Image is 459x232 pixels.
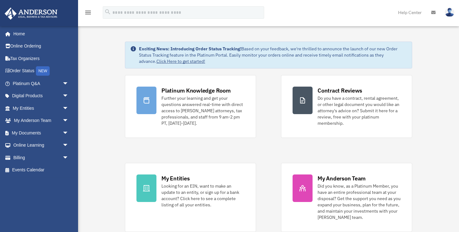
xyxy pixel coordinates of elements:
a: Online Ordering [4,40,78,53]
a: menu [84,11,92,16]
a: Billingarrow_drop_down [4,151,78,164]
span: arrow_drop_down [62,90,75,103]
a: Digital Productsarrow_drop_down [4,90,78,102]
span: arrow_drop_down [62,77,75,90]
div: Did you know, as a Platinum Member, you have an entire professional team at your disposal? Get th... [318,183,401,220]
a: Order StatusNEW [4,65,78,78]
span: arrow_drop_down [62,127,75,139]
div: Contract Reviews [318,87,362,94]
span: arrow_drop_down [62,102,75,115]
div: My Anderson Team [318,174,366,182]
a: My Entitiesarrow_drop_down [4,102,78,114]
a: My Entities Looking for an EIN, want to make an update to an entity, or sign up for a bank accoun... [125,163,256,232]
a: Contract Reviews Do you have a contract, rental agreement, or other legal document you would like... [281,75,412,138]
div: Do you have a contract, rental agreement, or other legal document you would like an attorney's ad... [318,95,401,126]
img: Anderson Advisors Platinum Portal [3,8,59,20]
a: Events Calendar [4,164,78,176]
i: search [104,8,111,15]
div: Looking for an EIN, want to make an update to an entity, or sign up for a bank account? Click her... [161,183,244,208]
a: My Anderson Teamarrow_drop_down [4,114,78,127]
a: My Documentsarrow_drop_down [4,127,78,139]
a: My Anderson Team Did you know, as a Platinum Member, you have an entire professional team at your... [281,163,412,232]
span: arrow_drop_down [62,139,75,152]
a: Home [4,28,75,40]
div: Platinum Knowledge Room [161,87,231,94]
a: Platinum Q&Aarrow_drop_down [4,77,78,90]
div: NEW [36,66,50,76]
span: arrow_drop_down [62,151,75,164]
strong: Exciting News: Introducing Order Status Tracking! [139,46,241,52]
img: User Pic [445,8,454,17]
i: menu [84,9,92,16]
a: Online Learningarrow_drop_down [4,139,78,152]
a: Click Here to get started! [156,58,205,64]
span: arrow_drop_down [62,114,75,127]
div: My Entities [161,174,190,182]
div: Based on your feedback, we're thrilled to announce the launch of our new Order Status Tracking fe... [139,46,407,64]
a: Platinum Knowledge Room Further your learning and get your questions answered real-time with dire... [125,75,256,138]
a: Tax Organizers [4,52,78,65]
div: Further your learning and get your questions answered real-time with direct access to [PERSON_NAM... [161,95,244,126]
